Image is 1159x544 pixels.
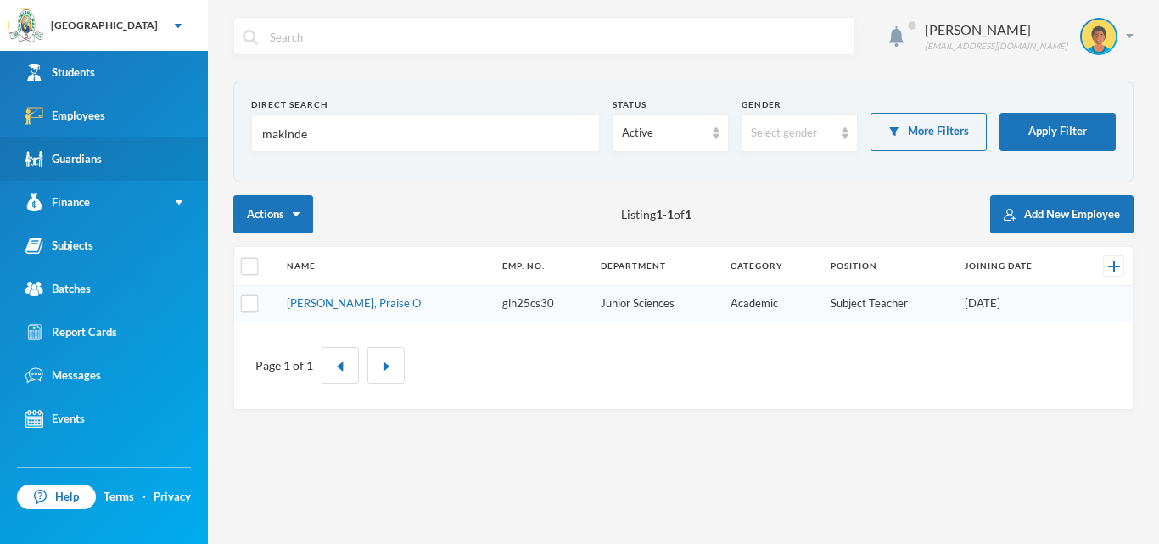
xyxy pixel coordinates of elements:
[25,237,93,255] div: Subjects
[260,115,591,153] input: Name, Emp. No, Phone number, Email Address
[25,367,101,384] div: Messages
[751,125,833,142] div: Select gender
[255,356,313,374] div: Page 1 of 1
[25,410,85,428] div: Events
[999,113,1116,151] button: Apply Filter
[243,30,258,45] img: search
[956,286,1078,322] td: [DATE]
[722,286,821,322] td: Academic
[25,280,91,298] div: Batches
[592,247,722,286] th: Department
[9,9,43,43] img: logo
[622,125,704,142] div: Active
[25,107,105,125] div: Employees
[17,485,96,510] a: Help
[25,150,102,168] div: Guardians
[925,40,1067,53] div: [EMAIL_ADDRESS][DOMAIN_NAME]
[278,247,495,286] th: Name
[25,193,90,211] div: Finance
[494,286,592,322] td: glh25cs30
[613,98,729,111] div: Status
[25,323,117,341] div: Report Cards
[667,207,674,222] b: 1
[822,247,957,286] th: Position
[621,205,691,223] span: Listing - of
[51,18,158,33] div: [GEOGRAPHIC_DATA]
[656,207,663,222] b: 1
[1108,261,1120,272] img: +
[494,247,592,286] th: Emp. No.
[592,286,722,322] td: Junior Sciences
[871,113,987,151] button: More Filters
[143,489,146,506] div: ·
[1082,20,1116,53] img: STUDENT
[956,247,1078,286] th: Joining Date
[822,286,957,322] td: Subject Teacher
[154,489,191,506] a: Privacy
[722,247,821,286] th: Category
[104,489,134,506] a: Terms
[233,195,313,233] button: Actions
[287,296,421,310] a: [PERSON_NAME], Praise O
[25,64,95,81] div: Students
[742,98,858,111] div: Gender
[268,18,846,56] input: Search
[251,98,600,111] div: Direct Search
[990,195,1134,233] button: Add New Employee
[925,20,1067,40] div: [PERSON_NAME]
[685,207,691,222] b: 1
